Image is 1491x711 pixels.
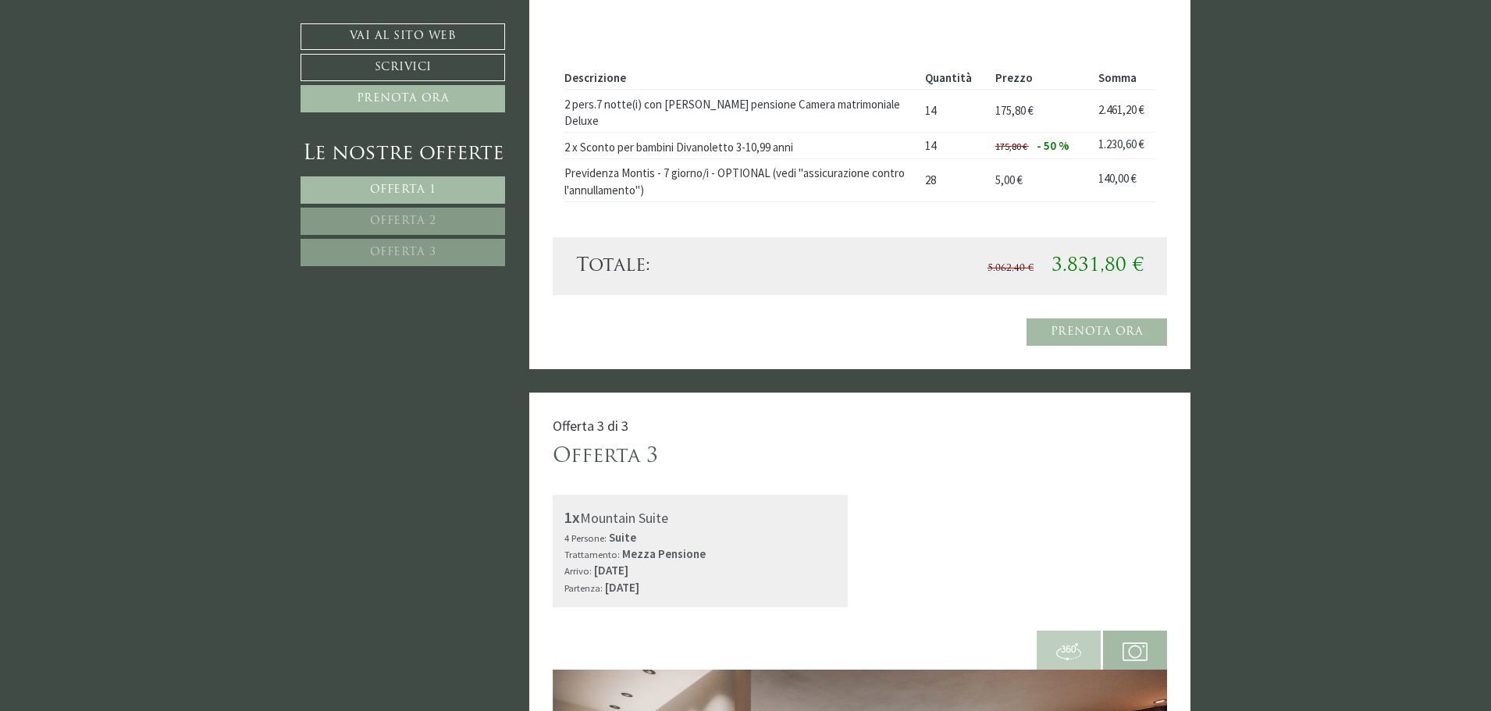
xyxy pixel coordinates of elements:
b: Suite [609,530,636,545]
td: 28 [919,158,989,201]
div: Buon giorno, come possiamo aiutarla? [12,41,215,86]
b: [DATE] [594,563,628,578]
small: 14:40 [23,73,207,83]
div: Offerta 3 [553,443,658,471]
td: Previdenza Montis - 7 giorno/i - OPTIONAL (vedi "assicurazione contro l'annullamento") [564,158,920,201]
div: Mountain Suite [564,507,837,529]
div: mercoledì [269,12,347,37]
span: 3.831,80 € [1052,257,1144,276]
a: Scrivici [301,54,505,81]
td: 14 [919,90,989,133]
img: 360-grad.svg [1056,639,1081,664]
span: 5.062,40 € [987,264,1034,273]
button: Invia [530,411,616,439]
th: Somma [1093,66,1155,89]
span: Offerta 3 di 3 [553,417,628,435]
span: 175,80 € [995,140,1027,152]
span: Offerta 1 [370,184,436,196]
img: camera.svg [1123,639,1148,664]
th: Prezzo [989,66,1093,89]
b: Mezza Pensione [622,546,706,561]
b: [DATE] [605,580,639,595]
th: Quantità [919,66,989,89]
a: Vai al sito web [301,23,505,50]
span: 175,80 € [995,103,1034,118]
td: 2.461,20 € [1093,90,1155,133]
a: Prenota ora [301,85,505,112]
small: Arrivo: [564,564,592,577]
div: Totale: [564,253,860,279]
td: 140,00 € [1093,158,1155,201]
span: Offerta 3 [370,247,436,258]
td: 1.230,60 € [1093,133,1155,159]
small: 14:41 [226,222,592,232]
small: 4 Persone: [564,531,607,544]
td: 2 x Sconto per bambini Divanoletto 3-10,99 anni [564,133,920,159]
div: Lei [226,93,592,105]
span: Offerta 2 [370,215,436,227]
small: Partenza: [564,581,603,594]
td: 14 [919,133,989,159]
th: Descrizione [564,66,920,89]
span: - 50 % [1037,138,1069,153]
small: Trattamento: [564,548,620,560]
div: Buon pomeriggio, stavo vedendo l'offerta ricevuta (siamo un'agenzia di viaggi) e, come specificat... [219,90,603,235]
a: Prenota ora [1027,318,1168,346]
td: 2 pers.7 notte(i) con [PERSON_NAME] pensione Camera matrimoniale Deluxe [564,90,920,133]
div: Le nostre offerte [301,140,505,169]
span: 5,00 € [995,172,1023,187]
div: Montis – Active Nature Spa [23,44,207,56]
b: 1x [564,507,580,527]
